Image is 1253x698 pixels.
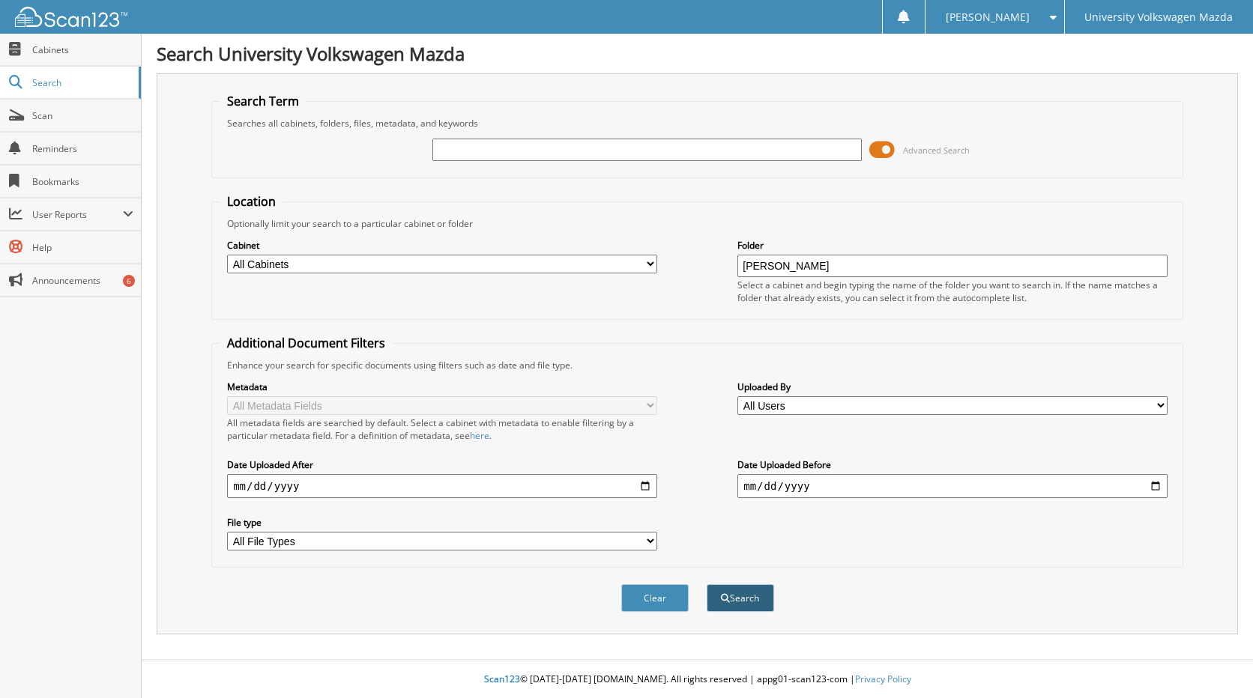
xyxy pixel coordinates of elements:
[227,474,657,498] input: start
[32,76,131,89] span: Search
[32,175,133,188] span: Bookmarks
[1084,13,1233,22] span: University Volkswagen Mazda
[220,335,393,351] legend: Additional Document Filters
[855,673,911,685] a: Privacy Policy
[227,239,657,252] label: Cabinet
[227,416,657,442] div: All metadata fields are searched by default. Select a cabinet with metadata to enable filtering b...
[227,458,657,471] label: Date Uploaded After
[227,380,657,393] label: Metadata
[32,274,133,287] span: Announcements
[903,145,970,156] span: Advanced Search
[32,142,133,155] span: Reminders
[737,458,1168,471] label: Date Uploaded Before
[220,93,307,109] legend: Search Term
[220,217,1175,230] div: Optionally limit your search to a particular cabinet or folder
[15,7,127,27] img: scan123-logo-white.svg
[470,429,489,442] a: here
[1178,626,1253,698] iframe: Chat Widget
[32,241,133,254] span: Help
[737,239,1168,252] label: Folder
[621,584,689,612] button: Clear
[737,474,1168,498] input: end
[484,673,520,685] span: Scan123
[220,117,1175,130] div: Searches all cabinets, folders, files, metadata, and keywords
[220,359,1175,371] div: Enhance your search for specific documents using filters such as date and file type.
[737,380,1168,393] label: Uploaded By
[123,275,135,287] div: 6
[32,109,133,122] span: Scan
[737,279,1168,304] div: Select a cabinet and begin typing the name of the folder you want to search in. If the name match...
[707,584,774,612] button: Search
[142,661,1253,698] div: © [DATE]-[DATE] [DOMAIN_NAME]. All rights reserved | appg01-scan123-com |
[227,516,657,529] label: File type
[946,13,1030,22] span: [PERSON_NAME]
[157,41,1238,66] h1: Search University Volkswagen Mazda
[32,208,123,221] span: User Reports
[220,193,283,210] legend: Location
[32,43,133,56] span: Cabinets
